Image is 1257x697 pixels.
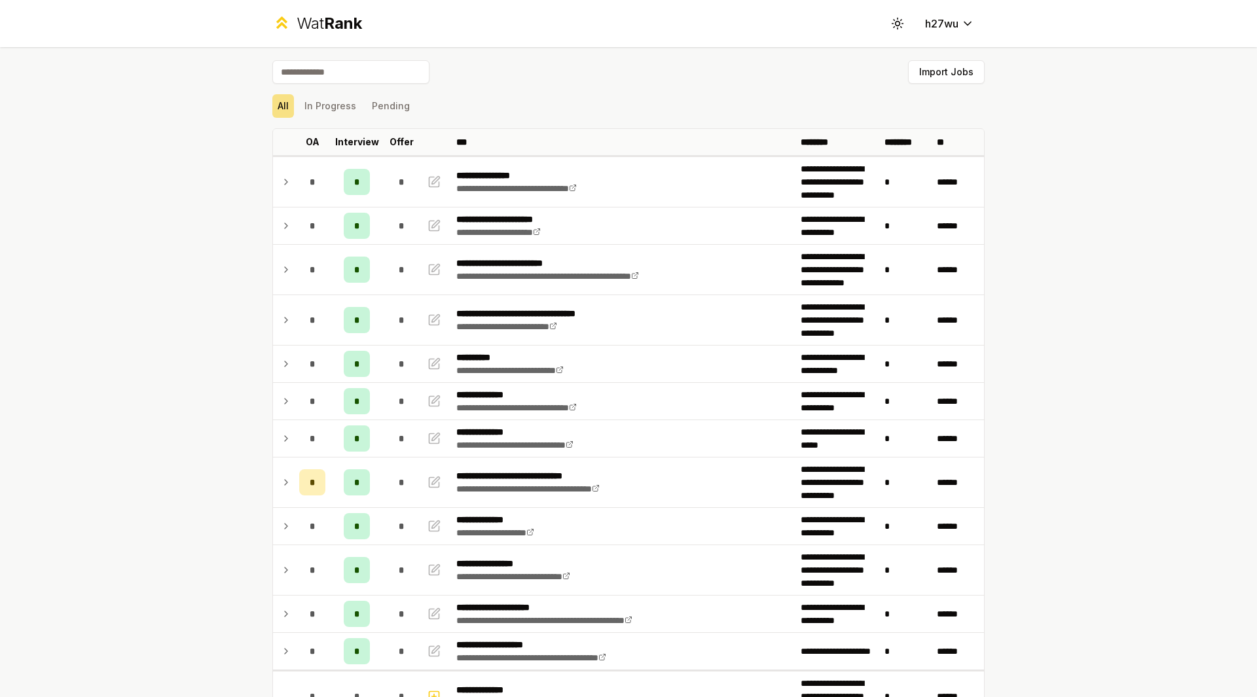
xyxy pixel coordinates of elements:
button: All [272,94,294,118]
button: Pending [367,94,415,118]
button: h27wu [915,12,985,35]
div: Wat [297,13,362,34]
button: Import Jobs [908,60,985,84]
a: WatRank [272,13,362,34]
button: In Progress [299,94,361,118]
span: Rank [324,14,362,33]
p: OA [306,135,319,149]
span: h27wu [925,16,958,31]
p: Offer [390,135,414,149]
p: Interview [335,135,379,149]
